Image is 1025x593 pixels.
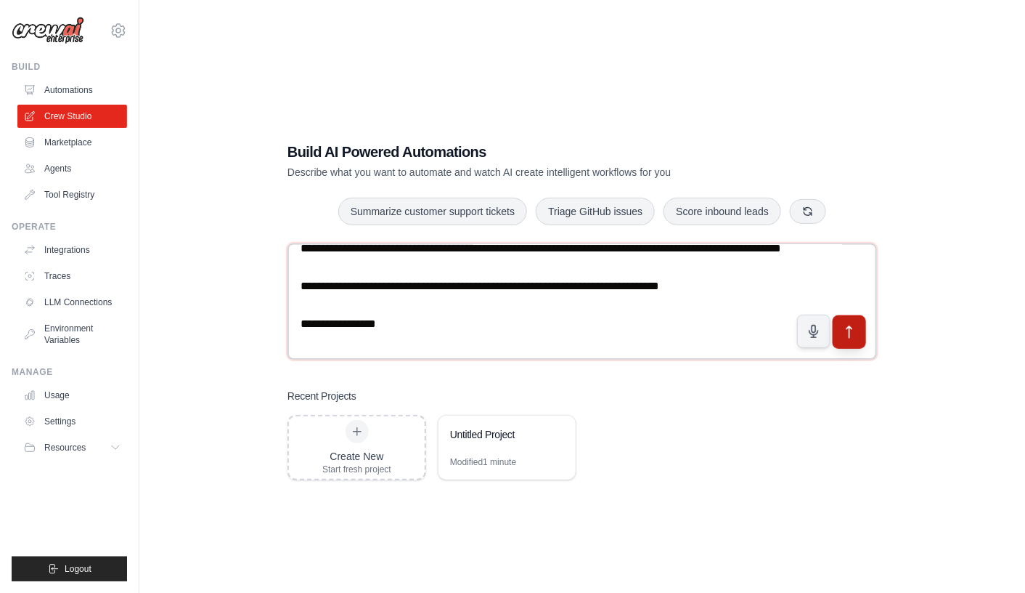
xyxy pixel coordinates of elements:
[65,563,91,575] span: Logout
[322,449,391,464] div: Create New
[17,238,127,262] a: Integrations
[536,198,655,225] button: Triage GitHub issues
[322,464,391,475] div: Start fresh project
[17,384,127,407] a: Usage
[17,291,127,314] a: LLM Connections
[17,436,127,459] button: Resources
[450,427,550,442] div: Untitled Project
[12,221,127,233] div: Operate
[797,315,830,348] button: Click to speak your automation idea
[790,199,826,224] button: Get new suggestions
[952,523,1025,593] iframe: Chat Widget
[287,142,775,162] h1: Build AI Powered Automations
[12,61,127,73] div: Build
[12,17,84,44] img: Logo
[338,198,527,225] button: Summarize customer support tickets
[17,317,127,352] a: Environment Variables
[287,165,775,179] p: Describe what you want to automate and watch AI create intelligent workflows for you
[12,557,127,581] button: Logout
[287,389,356,403] h3: Recent Projects
[450,456,516,468] div: Modified 1 minute
[17,265,127,288] a: Traces
[663,198,781,225] button: Score inbound leads
[17,410,127,433] a: Settings
[44,442,86,453] span: Resources
[17,131,127,154] a: Marketplace
[12,366,127,378] div: Manage
[17,183,127,206] a: Tool Registry
[17,157,127,180] a: Agents
[17,78,127,102] a: Automations
[17,105,127,128] a: Crew Studio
